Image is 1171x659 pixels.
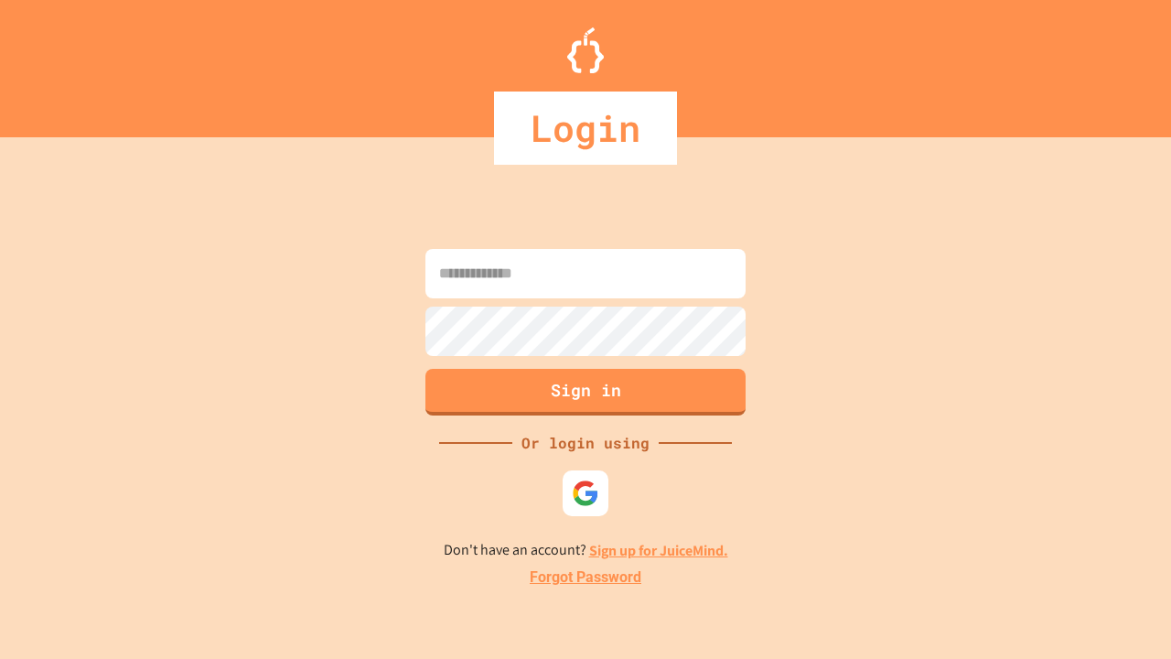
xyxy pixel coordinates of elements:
[530,567,641,589] a: Forgot Password
[512,432,659,454] div: Or login using
[567,27,604,73] img: Logo.svg
[425,369,746,416] button: Sign in
[444,539,728,562] p: Don't have an account?
[589,541,728,560] a: Sign up for JuiceMind.
[494,92,677,165] div: Login
[572,480,599,507] img: google-icon.svg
